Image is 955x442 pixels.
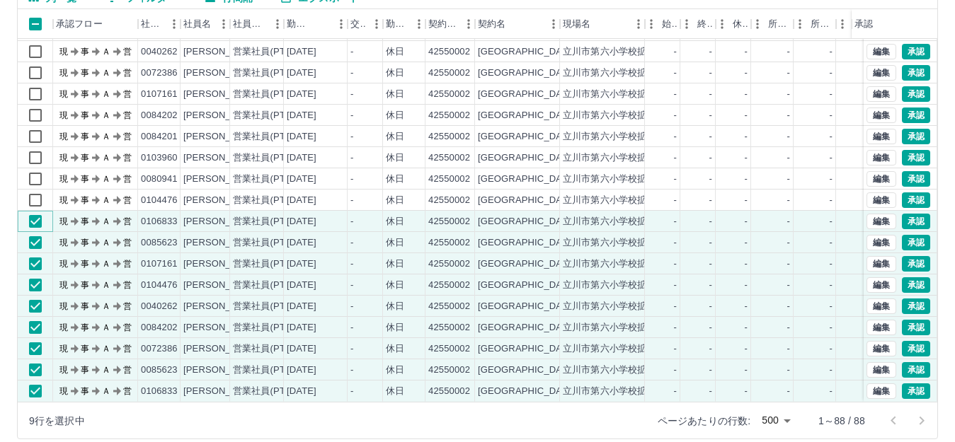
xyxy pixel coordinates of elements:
[756,410,796,431] div: 500
[478,9,505,39] div: 契約名
[787,236,790,250] div: -
[674,236,677,250] div: -
[287,215,316,228] div: [DATE]
[386,279,404,292] div: 休日
[233,9,267,39] div: 社員区分
[709,151,712,165] div: -
[902,298,930,314] button: 承認
[709,173,712,186] div: -
[59,174,68,184] text: 現
[102,110,110,120] text: Ａ
[287,236,316,250] div: [DATE]
[123,68,132,78] text: 営
[386,194,404,207] div: 休日
[287,194,316,207] div: [DATE]
[902,150,930,165] button: 承認
[311,14,331,34] button: ソート
[213,13,234,35] button: メニュー
[830,215,833,228] div: -
[745,151,748,165] div: -
[102,132,110,141] text: Ａ
[102,195,110,205] text: Ａ
[287,151,316,165] div: [DATE]
[428,215,470,228] div: 42550002
[59,216,68,226] text: 現
[478,194,576,207] div: [GEOGRAPHIC_DATA]
[709,45,712,59] div: -
[141,279,178,292] div: 0104476
[386,130,404,144] div: 休日
[478,257,576,271] div: [GEOGRAPHIC_DATA]
[830,151,833,165] div: -
[102,47,110,57] text: Ａ
[563,151,740,165] div: 立川市第六小学校拡充型放課後子ども教室
[350,236,353,250] div: -
[164,13,185,35] button: メニュー
[287,9,311,39] div: 勤務日
[645,9,680,39] div: 始業
[81,89,89,99] text: 事
[350,88,353,101] div: -
[902,192,930,208] button: 承認
[123,238,132,248] text: 営
[350,173,353,186] div: -
[709,194,712,207] div: -
[902,277,930,293] button: 承認
[458,13,479,35] button: メニュー
[233,279,307,292] div: 営業社員(PT契約)
[709,109,712,122] div: -
[745,109,748,122] div: -
[428,236,470,250] div: 42550002
[123,89,132,99] text: 営
[811,9,833,39] div: 所定終業
[745,130,748,144] div: -
[141,9,164,39] div: 社員番号
[563,45,740,59] div: 立川市第六小学校拡充型放課後子ども教室
[59,68,68,78] text: 現
[563,236,740,250] div: 立川市第六小学校拡充型放課後子ども教室
[287,88,316,101] div: [DATE]
[867,362,896,378] button: 編集
[902,107,930,123] button: 承認
[428,279,470,292] div: 42550002
[183,173,261,186] div: [PERSON_NAME]
[386,66,404,80] div: 休日
[81,68,89,78] text: 事
[233,151,307,165] div: 営業社員(PT契約)
[81,216,89,226] text: 事
[81,174,89,184] text: 事
[183,130,261,144] div: [PERSON_NAME]
[123,132,132,141] text: 営
[428,109,470,122] div: 42550002
[563,130,740,144] div: 立川市第六小学校拡充型放課後子ども教室
[183,236,261,250] div: [PERSON_NAME]
[183,66,261,80] div: [PERSON_NAME]
[386,257,404,271] div: 休日
[902,362,930,378] button: 承認
[102,280,110,290] text: Ａ
[267,13,288,35] button: メニュー
[563,9,590,39] div: 現場名
[287,257,316,271] div: [DATE]
[852,9,925,39] div: 承認
[233,88,307,101] div: 営業社員(PT契約)
[902,235,930,250] button: 承認
[709,257,712,271] div: -
[787,66,790,80] div: -
[830,88,833,101] div: -
[287,66,316,80] div: [DATE]
[478,279,576,292] div: [GEOGRAPHIC_DATA]
[81,47,89,57] text: 事
[902,171,930,187] button: 承認
[867,256,896,272] button: 編集
[233,173,307,186] div: 営業社員(PT契約)
[386,173,404,186] div: 休日
[745,279,748,292] div: -
[902,129,930,144] button: 承認
[386,45,404,59] div: 休日
[428,45,470,59] div: 42550002
[768,9,791,39] div: 所定開始
[563,109,740,122] div: 立川市第六小学校拡充型放課後子ども教室
[287,109,316,122] div: [DATE]
[733,9,748,39] div: 休憩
